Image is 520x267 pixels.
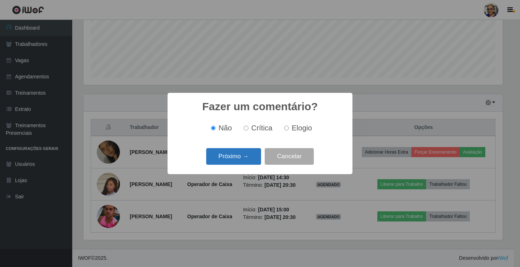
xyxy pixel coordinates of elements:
span: Crítica [251,124,273,132]
span: Não [218,124,232,132]
button: Cancelar [265,148,314,165]
input: Crítica [244,126,248,130]
input: Não [211,126,216,130]
input: Elogio [284,126,289,130]
button: Próximo → [206,148,261,165]
h2: Fazer um comentário? [202,100,318,113]
span: Elogio [292,124,312,132]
